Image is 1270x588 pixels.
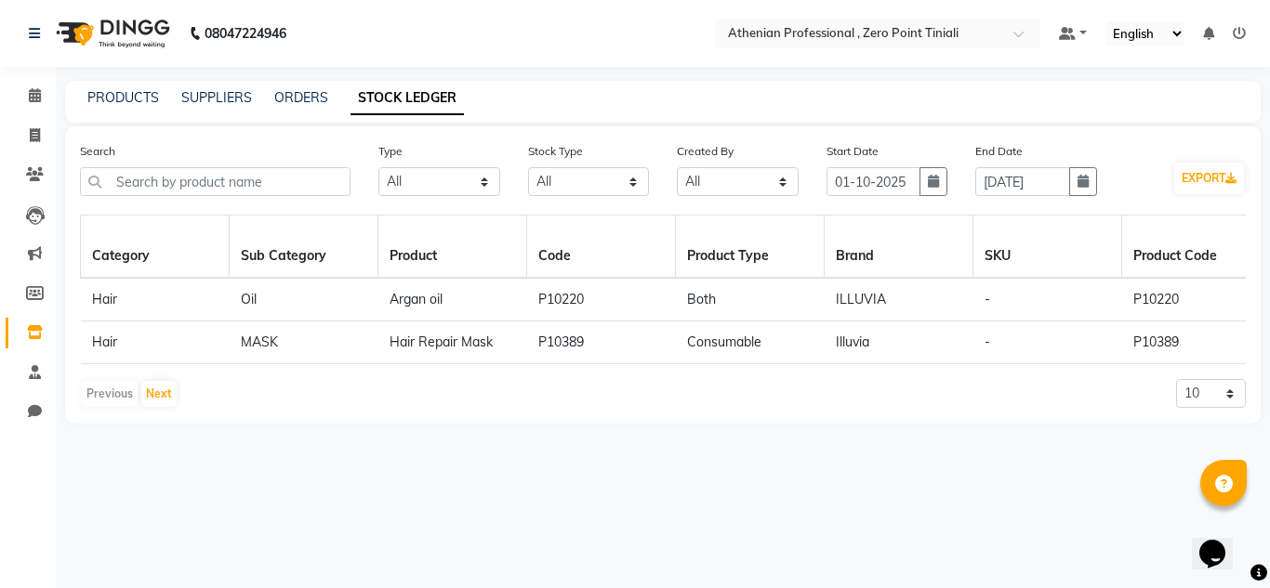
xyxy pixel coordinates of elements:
th: Brand [825,216,973,279]
th: Code [527,216,676,279]
th: Product [378,216,527,279]
input: Search by product name [80,167,351,196]
th: Product Type [676,216,825,279]
span: Argan oil [390,291,443,307]
a: STOCK LEDGER [351,82,464,115]
th: Category [81,216,230,279]
td: Hair [81,321,230,364]
a: ORDERS [274,89,328,106]
a: PRODUCTS [87,89,159,106]
td: Illuvia [825,321,973,364]
td: MASK [230,321,378,364]
td: - [973,278,1122,321]
button: EXPORT [1174,163,1244,194]
button: Next [141,381,177,407]
td: - [973,321,1122,364]
td: Consumable [676,321,825,364]
label: Created By [677,143,734,160]
a: SUPPLIERS [181,89,252,106]
td: P10220 [527,278,676,321]
td: Both [676,278,825,321]
img: logo [47,7,175,59]
td: Hair [81,278,230,321]
b: 08047224946 [205,7,286,59]
span: Hair Repair Mask [390,333,493,350]
label: Type [378,143,403,160]
td: Oil [230,278,378,321]
iframe: chat widget [1192,514,1251,569]
th: Sub Category [230,216,378,279]
label: Search [80,143,115,160]
label: End Date [975,143,1023,160]
td: ILLUVIA [825,278,973,321]
label: Stock Type [528,143,583,160]
td: P10389 [527,321,676,364]
th: SKU [973,216,1122,279]
label: Start Date [827,143,879,160]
